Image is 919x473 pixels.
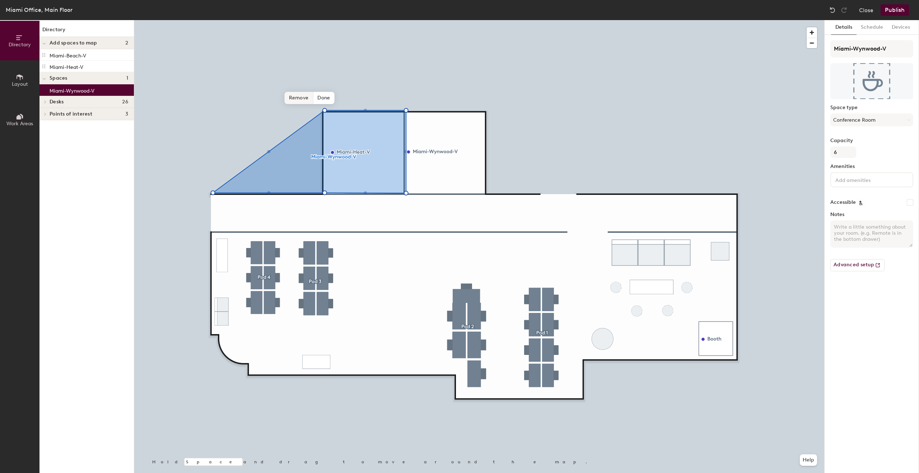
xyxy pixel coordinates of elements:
span: Directory [9,42,31,48]
p: Miami-Wynwood-V [50,86,94,94]
img: The space named Miami-Wynwood-V [830,63,913,99]
img: Redo [840,6,848,14]
p: Miami-Heat-V [50,62,83,70]
span: 26 [122,99,128,105]
label: Accessible [830,200,856,205]
span: 3 [125,111,128,117]
label: Space type [830,105,913,111]
span: Layout [12,81,28,87]
p: Miami-Beach-V [50,51,86,59]
button: Conference Room [830,113,913,126]
span: Desks [50,99,64,105]
div: Miami Office, Main Floor [6,5,73,14]
span: Points of interest [50,111,92,117]
span: Remove [285,92,313,104]
img: Undo [829,6,836,14]
label: Notes [830,212,913,217]
button: Devices [887,20,914,35]
label: Amenities [830,164,913,169]
input: Add amenities [834,175,899,184]
span: Add spaces to map [50,40,97,46]
label: Capacity [830,138,913,144]
span: Done [313,92,334,104]
button: Close [859,4,873,16]
span: Work Areas [6,121,33,127]
span: 1 [126,75,128,81]
button: Help [800,454,817,466]
button: Schedule [857,20,887,35]
span: Spaces [50,75,67,81]
button: Details [831,20,857,35]
button: Advanced setup [830,259,885,271]
span: 2 [125,40,128,46]
h1: Directory [39,26,134,37]
button: Publish [881,4,909,16]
